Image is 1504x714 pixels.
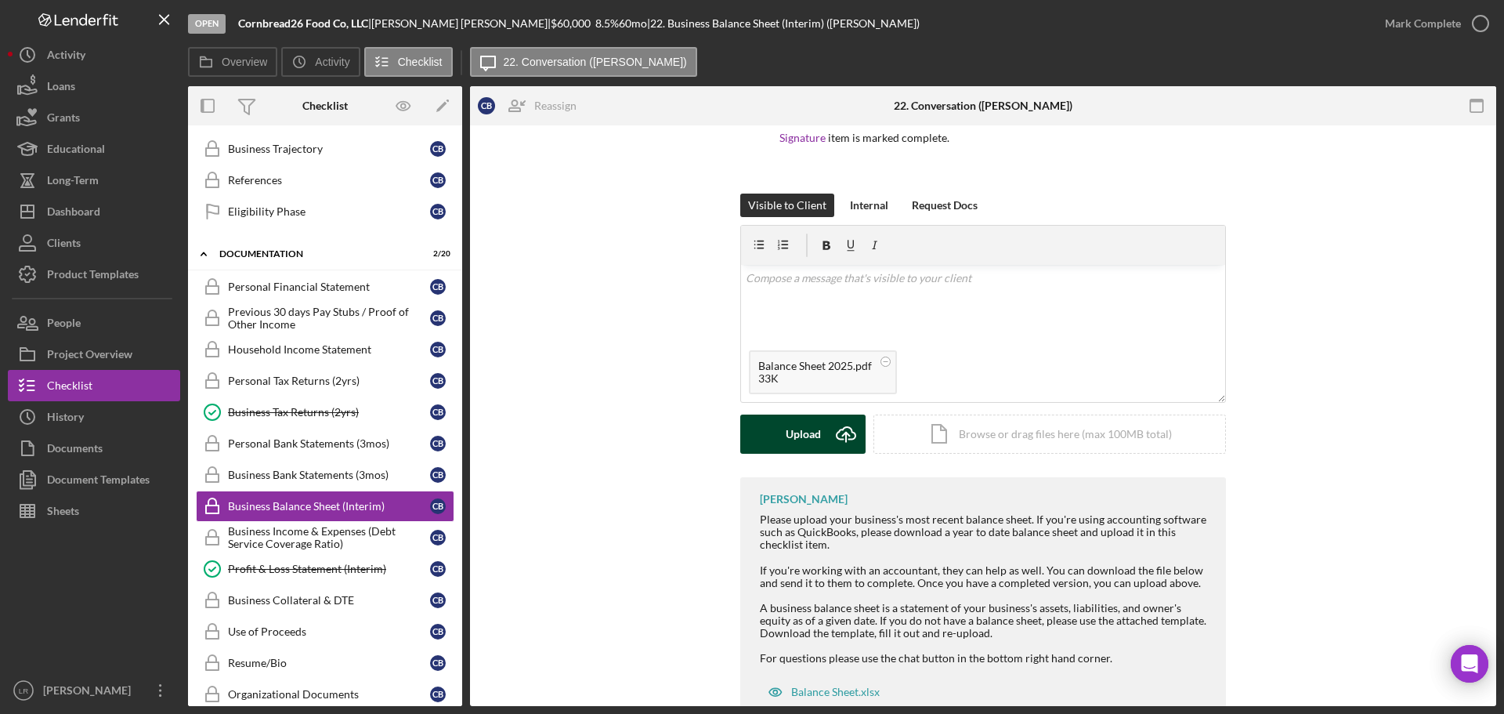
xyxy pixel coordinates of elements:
div: Use of Proceeds [228,625,430,638]
div: Profit & Loss Statement (Interim) [228,563,430,575]
div: Business Tax Returns (2yrs) [228,406,430,419]
div: Business Balance Sheet (Interim) [228,500,430,513]
a: Profit & Loss Statement (Interim)CB [196,553,454,585]
button: Mark Complete [1369,8,1496,39]
div: Household Income Statement [228,343,430,356]
a: Personal Bank Statements (3mos)CB [196,428,454,459]
button: Dashboard [8,196,180,227]
div: Documentation [219,249,411,259]
button: Documents [8,433,180,464]
a: Business Income & Expenses (Debt Service Coverage Ratio)CB [196,522,454,553]
button: LR[PERSON_NAME] [8,675,180,706]
button: Visible to Client [740,194,834,217]
div: Checklist [302,100,348,112]
div: Eligibility Phase [228,205,430,218]
button: Loans [8,71,180,102]
div: C B [430,561,446,577]
button: Overview [188,47,277,77]
button: Project Overview [8,339,180,370]
button: History [8,401,180,433]
div: Activity [47,39,85,74]
a: Household Income StatementCB [196,334,454,365]
button: Request Docs [904,194,985,217]
div: Reassign [534,90,577,121]
div: Mark Complete [1385,8,1461,39]
button: Activity [281,47,360,77]
a: Personal Tax Returns (2yrs)CB [196,365,454,397]
button: Sheets [8,495,180,527]
text: LR [19,687,28,695]
div: Long-Term [47,165,99,200]
div: | [238,17,371,30]
div: C B [430,687,446,702]
div: C B [430,204,446,219]
div: Please upload your business's most recent balance sheet. If you're using accounting software such... [760,513,1210,665]
div: C B [430,342,446,357]
div: Visible to Client [748,194,826,217]
div: Business Trajectory [228,143,430,155]
button: Upload [740,415,866,454]
div: Personal Financial Statement [228,281,430,293]
a: Activity [8,39,180,71]
div: C B [430,655,446,671]
div: C B [478,97,495,114]
div: People [47,307,81,343]
div: C B [430,530,446,545]
div: Balance Sheet.xlsx [791,686,880,698]
button: Checklist [364,47,453,77]
span: $60,000 [551,16,591,30]
div: 22. Conversation ([PERSON_NAME]) [894,100,1072,112]
div: Upload [786,415,821,454]
a: Business Bank Statements (3mos)CB [196,459,454,491]
div: Previous 30 days Pay Stubs / Proof of Other Income [228,306,430,331]
button: People [8,307,180,339]
div: Personal Tax Returns (2yrs) [228,375,430,387]
b: Cornbread26 Food Co, LLC [238,16,368,30]
a: Use of ProceedsCB [196,616,454,647]
div: Business Bank Statements (3mos) [228,469,430,481]
div: Request Docs [912,194,978,217]
button: Document Templates [8,464,180,495]
a: Grants [8,102,180,133]
div: [PERSON_NAME] [39,675,141,710]
div: 2 / 20 [422,249,450,259]
div: Sheets [47,495,79,531]
div: C B [430,498,446,514]
div: Product Templates [47,259,139,294]
div: Internal [850,194,888,217]
div: Open [188,14,226,34]
div: [PERSON_NAME] [PERSON_NAME] | [371,17,551,30]
a: Eligibility PhaseCB [196,196,454,227]
div: C B [430,279,446,295]
div: C B [430,593,446,608]
a: Business TrajectoryCB [196,133,454,165]
label: 22. Conversation ([PERSON_NAME]) [504,56,687,68]
div: Grants [47,102,80,137]
label: Checklist [398,56,443,68]
div: Educational [47,133,105,169]
button: Educational [8,133,180,165]
div: Business Income & Expenses (Debt Service Coverage Ratio) [228,525,430,550]
div: Business Collateral & DTE [228,594,430,607]
a: ReferencesCB [196,165,454,196]
div: Checklist [47,370,92,405]
button: Internal [842,194,896,217]
div: Personal Bank Statements (3mos) [228,437,430,450]
a: Clients [8,227,180,259]
label: Overview [222,56,267,68]
div: History [47,401,84,437]
div: C B [430,141,446,157]
div: Loans [47,71,75,106]
label: Activity [315,56,349,68]
div: 60 mo [619,17,647,30]
div: C B [430,436,446,451]
button: Product Templates [8,259,180,290]
a: Business Tax Returns (2yrs)CB [196,397,454,428]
